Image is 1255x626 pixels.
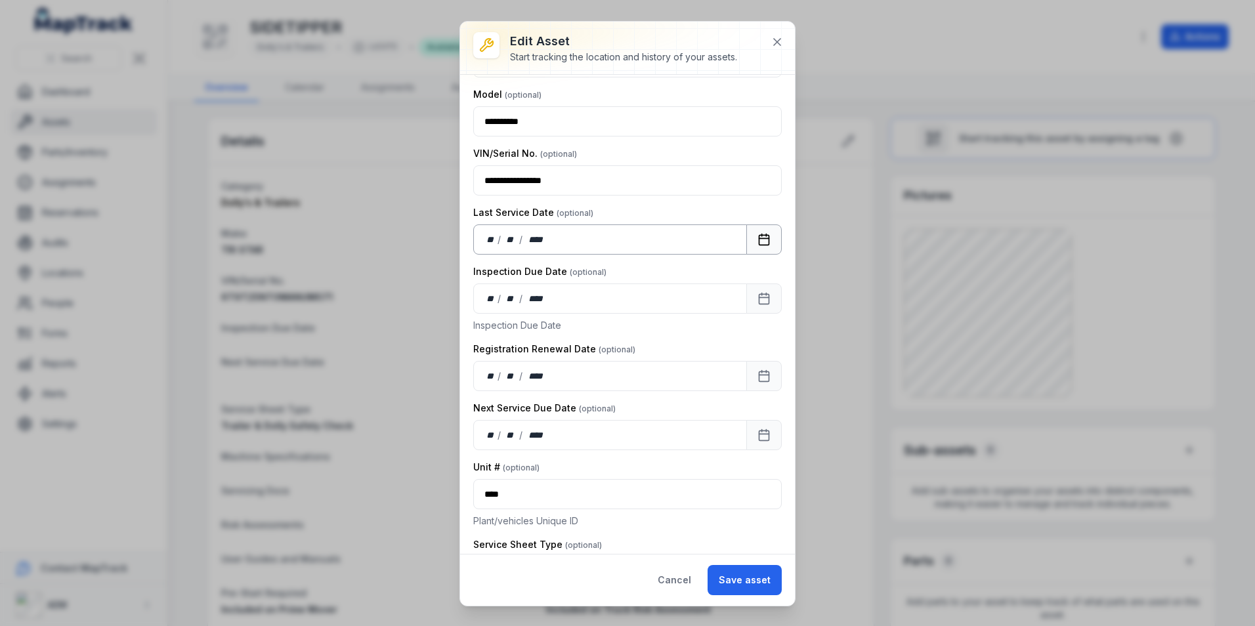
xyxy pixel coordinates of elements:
div: day, [484,428,498,442]
div: month, [502,292,520,305]
div: Start tracking the location and history of your assets. [510,51,737,64]
button: Save asset [708,565,782,595]
div: / [519,233,524,246]
label: Service Sheet Type [473,538,602,551]
div: / [498,369,502,383]
button: Calendar [746,420,782,450]
button: Calendar [746,361,782,391]
div: day, [484,292,498,305]
label: Unit # [473,461,540,474]
div: / [519,369,524,383]
p: Inspection Due Date [473,319,782,332]
label: Last Service Date [473,206,593,219]
div: / [498,233,502,246]
div: year, [524,428,548,442]
div: / [498,292,502,305]
button: Calendar [746,283,782,314]
div: month, [502,233,520,246]
div: year, [524,369,548,383]
button: Cancel [647,565,702,595]
div: month, [502,428,520,442]
div: / [498,428,502,442]
div: year, [524,292,548,305]
label: VIN/Serial No. [473,147,577,160]
div: year, [524,233,548,246]
div: day, [484,369,498,383]
label: Inspection Due Date [473,265,606,278]
div: / [519,428,524,442]
label: Registration Renewal Date [473,343,635,356]
p: Plant/vehicles Unique ID [473,514,782,528]
div: day, [484,233,498,246]
button: Calendar [746,224,782,255]
label: Next Service Due Date [473,402,616,415]
div: / [519,292,524,305]
h3: Edit asset [510,32,737,51]
div: month, [502,369,520,383]
label: Model [473,88,542,101]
